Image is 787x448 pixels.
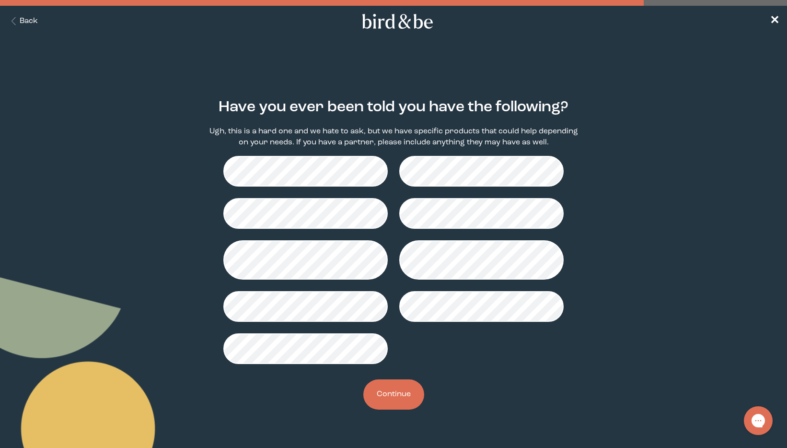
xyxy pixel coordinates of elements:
[770,15,779,27] span: ✕
[770,13,779,30] a: ✕
[219,96,568,118] h2: Have you ever been told you have the following?
[363,379,424,410] button: Continue
[205,126,583,148] p: Ugh, this is a hard one and we hate to ask, but we have specific products that could help dependi...
[8,16,38,27] button: Back Button
[739,403,777,438] iframe: Gorgias live chat messenger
